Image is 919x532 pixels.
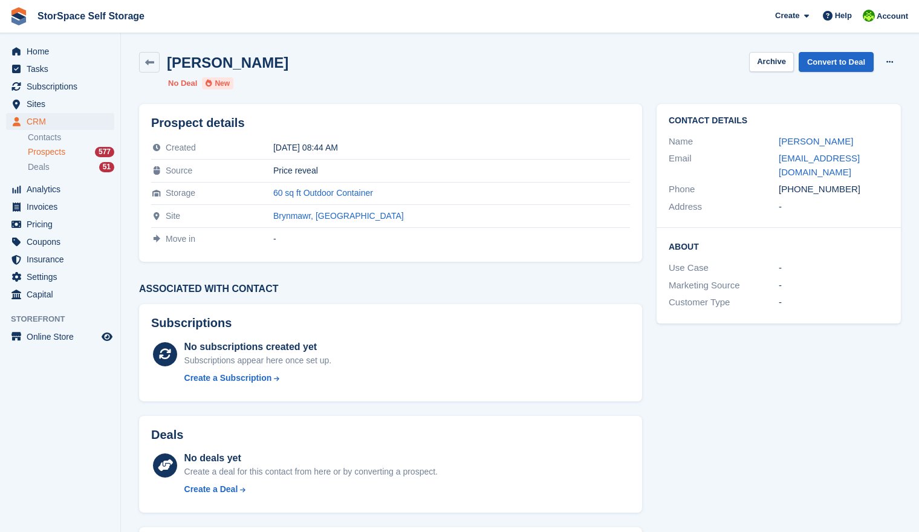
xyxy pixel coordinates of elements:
[184,372,272,384] div: Create a Subscription
[669,183,779,196] div: Phone
[184,354,332,367] div: Subscriptions appear here once set up.
[863,10,875,22] img: paul catt
[6,113,114,130] a: menu
[99,162,114,172] div: 51
[27,198,99,215] span: Invoices
[6,286,114,303] a: menu
[27,286,99,303] span: Capital
[669,200,779,214] div: Address
[184,483,438,496] a: Create a Deal
[779,153,860,177] a: [EMAIL_ADDRESS][DOMAIN_NAME]
[27,328,99,345] span: Online Store
[184,340,332,354] div: No subscriptions created yet
[779,261,889,275] div: -
[151,428,183,442] h2: Deals
[27,43,99,60] span: Home
[6,216,114,233] a: menu
[779,279,889,293] div: -
[95,147,114,157] div: 577
[779,136,853,146] a: [PERSON_NAME]
[6,78,114,95] a: menu
[6,43,114,60] a: menu
[6,268,114,285] a: menu
[202,77,233,89] li: New
[166,211,180,221] span: Site
[749,52,794,72] button: Archive
[28,132,114,143] a: Contacts
[10,7,28,25] img: stora-icon-8386f47178a22dfd0bd8f6a31ec36ba5ce8667c1dd55bd0f319d3a0aa187defe.svg
[779,296,889,310] div: -
[27,113,99,130] span: CRM
[100,329,114,344] a: Preview store
[28,161,114,174] a: Deals 51
[799,52,874,72] a: Convert to Deal
[166,234,195,244] span: Move in
[33,6,149,26] a: StorSpace Self Storage
[273,143,630,152] div: [DATE] 08:44 AM
[28,146,65,158] span: Prospects
[27,60,99,77] span: Tasks
[877,10,908,22] span: Account
[779,183,889,196] div: [PHONE_NUMBER]
[184,372,332,384] a: Create a Subscription
[166,188,195,198] span: Storage
[669,116,889,126] h2: Contact Details
[27,181,99,198] span: Analytics
[151,316,630,330] h2: Subscriptions
[669,152,779,179] div: Email
[166,166,192,175] span: Source
[27,251,99,268] span: Insurance
[6,198,114,215] a: menu
[6,60,114,77] a: menu
[273,166,630,175] div: Price reveal
[27,233,99,250] span: Coupons
[27,78,99,95] span: Subscriptions
[835,10,852,22] span: Help
[27,96,99,112] span: Sites
[27,268,99,285] span: Settings
[151,116,630,130] h2: Prospect details
[168,77,197,89] li: No Deal
[273,211,404,221] a: Brynmawr, [GEOGRAPHIC_DATA]
[167,54,288,71] h2: [PERSON_NAME]
[28,146,114,158] a: Prospects 577
[6,251,114,268] a: menu
[6,96,114,112] a: menu
[669,296,779,310] div: Customer Type
[139,284,642,294] h3: Associated with contact
[669,240,889,252] h2: About
[166,143,196,152] span: Created
[6,233,114,250] a: menu
[669,279,779,293] div: Marketing Source
[27,216,99,233] span: Pricing
[273,188,373,198] a: 60 sq ft Outdoor Container
[273,234,630,244] div: -
[775,10,799,22] span: Create
[28,161,50,173] span: Deals
[184,451,438,465] div: No deals yet
[669,261,779,275] div: Use Case
[6,181,114,198] a: menu
[669,135,779,149] div: Name
[184,465,438,478] div: Create a deal for this contact from here or by converting a prospect.
[184,483,238,496] div: Create a Deal
[779,200,889,214] div: -
[11,313,120,325] span: Storefront
[6,328,114,345] a: menu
